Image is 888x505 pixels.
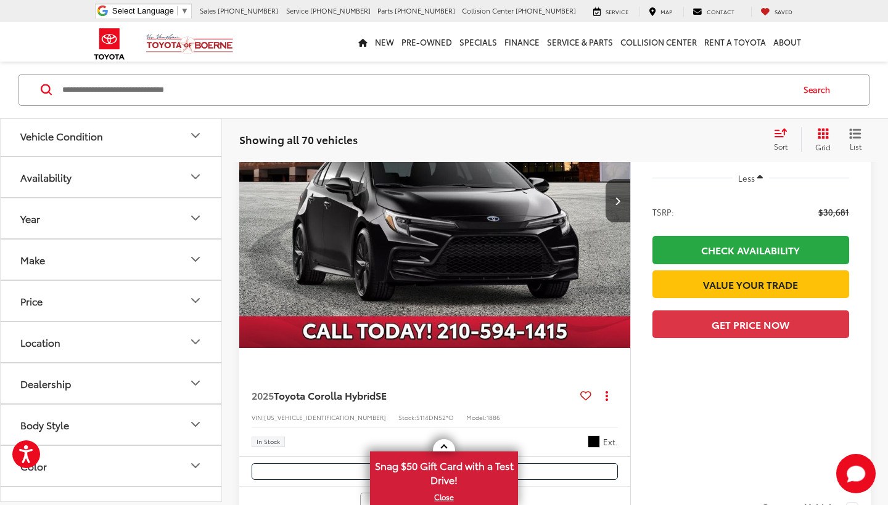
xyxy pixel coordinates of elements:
button: Grid View [801,127,840,152]
a: 2025 Toyota Corolla Hybrid SE2025 Toyota Corolla Hybrid SE2025 Toyota Corolla Hybrid SE2025 Toyot... [239,54,631,347]
span: Stock: [398,413,416,422]
div: Vehicle Condition [188,128,203,143]
span: Saved [775,7,792,15]
span: TSRP: [652,206,674,218]
span: [PHONE_NUMBER] [218,6,278,15]
a: Collision Center [617,22,701,62]
span: In Stock [257,438,280,445]
span: VIN: [252,413,264,422]
span: Snag $50 Gift Card with a Test Drive! [371,453,517,490]
span: [PHONE_NUMBER] [310,6,371,15]
span: Black [588,435,600,448]
img: Vic Vaughan Toyota of Boerne [146,33,234,55]
div: Body Style [20,418,69,430]
span: [PHONE_NUMBER] [516,6,576,15]
a: Specials [456,22,501,62]
a: Finance [501,22,543,62]
a: Service & Parts: Opens in a new tab [543,22,617,62]
a: Value Your Trade [652,270,849,298]
button: MakeMake [1,239,223,279]
a: New [371,22,398,62]
span: Collision Center [462,6,514,15]
div: Make [20,253,45,265]
span: Service [606,7,628,15]
button: YearYear [1,198,223,238]
span: $30,681 [818,206,849,218]
div: Location [20,336,60,347]
button: Next image [606,179,630,222]
span: SE [376,388,387,402]
span: S114DN52*O [416,413,454,422]
a: Select Language​ [112,6,189,15]
span: ​ [177,6,178,15]
span: Select Language [112,6,174,15]
button: Vehicle ConditionVehicle Condition [1,115,223,155]
button: Comments [252,463,618,480]
div: Dealership [20,377,71,389]
button: Less [733,167,770,189]
div: Year [188,211,203,225]
svg: Start Chat [836,454,876,493]
span: List [849,141,861,151]
span: 2025 [252,388,274,402]
span: Ext. [603,436,618,448]
a: About [770,22,805,62]
div: Make [188,252,203,267]
div: Price [20,294,43,306]
a: My Saved Vehicles [751,7,802,17]
button: ColorColor [1,445,223,485]
span: Sort [774,141,787,151]
div: Color [188,458,203,473]
a: Pre-Owned [398,22,456,62]
div: Body Style [188,417,203,432]
button: PricePrice [1,280,223,320]
img: Toyota [86,24,133,64]
span: [PHONE_NUMBER] [395,6,455,15]
button: Select sort value [768,127,801,152]
button: Body StyleBody Style [1,404,223,444]
a: Check Availability [652,236,849,264]
a: Home [355,22,371,62]
button: Get Price Now [652,310,849,338]
a: Map [639,7,681,17]
div: Year [20,212,40,224]
span: Parts [377,6,393,15]
div: Location [188,334,203,349]
span: Map [660,7,672,15]
div: 2025 Toyota Corolla Hybrid SE 0 [239,54,631,347]
button: Toggle Chat Window [836,454,876,493]
div: Price [188,293,203,308]
button: LocationLocation [1,321,223,362]
span: 1886 [487,413,500,422]
span: ▼ [181,6,189,15]
div: Availability [188,169,203,184]
span: Model: [466,413,487,422]
span: Contact [707,7,734,15]
button: DealershipDealership [1,363,223,403]
button: Search [792,75,848,105]
div: Dealership [188,376,203,390]
span: Toyota Corolla Hybrid [274,388,376,402]
input: Search by Make, Model, or Keyword [61,75,792,105]
span: Sales [200,6,216,15]
div: Availability [20,171,72,182]
div: Vehicle Condition [20,129,103,141]
a: Contact [683,7,744,17]
span: Grid [815,142,831,152]
img: 2025 Toyota Corolla Hybrid SE [239,54,631,349]
a: Rent a Toyota [701,22,770,62]
span: Less [738,172,755,184]
span: Service [286,6,308,15]
span: [US_VEHICLE_IDENTIFICATION_NUMBER] [264,413,386,422]
button: List View [840,127,871,152]
span: Showing all 70 vehicles [239,132,358,147]
div: Color [20,459,47,471]
a: Service [584,7,638,17]
button: AvailabilityAvailability [1,156,223,196]
button: Actions [596,385,618,406]
span: dropdown dots [606,390,608,400]
a: 2025Toyota Corolla HybridSE [252,389,575,402]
